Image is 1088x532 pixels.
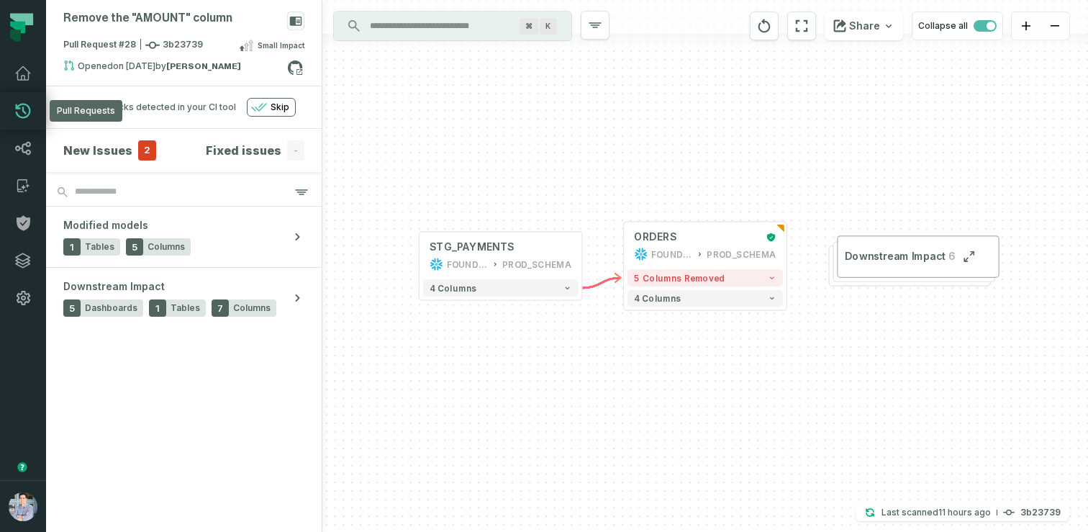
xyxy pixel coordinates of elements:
[148,241,185,253] span: Columns
[651,248,693,261] div: FOUNDATIONAL_DB
[1020,508,1061,517] h4: 3b23739
[63,218,148,233] span: Modified models
[634,273,725,283] span: 5 columns removed
[63,238,81,256] span: 1
[9,492,37,521] img: avatar of Alon Nafta
[63,60,287,77] div: Opened by
[46,207,322,267] button: Modified models1Tables5Columns
[763,233,776,243] div: Certified
[707,248,776,261] div: PROD_SCHEMA
[63,279,165,294] span: Downstream Impact
[837,235,999,278] button: Downstream Impact6
[206,142,281,159] h4: Fixed issues
[881,505,991,520] p: Last scanned
[856,504,1069,521] button: Last scanned[DATE] 8:21:41 PM3b23739
[634,230,676,244] div: ORDERS
[430,283,476,293] span: 4 columns
[938,507,991,518] relative-time: Oct 6, 2025, 8:21 PM CDT
[825,12,903,40] button: Share
[540,18,557,35] span: Press ⌘ + K to focus the search bar
[287,140,304,161] span: -
[447,258,489,271] div: FOUNDATIONAL_DB
[247,98,296,117] button: Skip
[502,258,571,271] div: PROD_SCHEMA
[520,18,538,35] span: Press ⌘ + K to focus the search bar
[258,40,304,51] span: Small Impact
[212,299,229,317] span: 7
[46,268,322,328] button: Downstream Impact5Dashboards1Tables7Columns
[845,250,946,263] span: Downstream Impact
[912,12,1003,40] button: Collapse all
[1041,12,1069,40] button: zoom out
[634,293,681,303] span: 4 columns
[126,238,143,256] span: 5
[75,102,236,113] div: Failed checks detected in your CI tool
[50,100,122,122] div: Pull Requests
[63,38,203,53] span: Pull Request #28 3b23739
[171,302,200,314] span: Tables
[233,302,271,314] span: Columns
[85,302,137,314] span: Dashboards
[286,58,304,77] a: View on github
[1012,12,1041,40] button: zoom in
[430,240,514,254] div: STG_PAYMENTS
[63,12,232,25] div: Remove the "AMOUNT" column
[63,140,304,161] button: New Issues2Fixed issues-
[271,102,289,113] span: Skip
[166,62,241,71] strong: Barak Fargoun (fargoun)
[16,461,29,474] div: Tooltip anchor
[113,60,155,71] relative-time: Mar 10, 2025, 4:00 PM CDT
[138,140,156,161] span: 2
[149,299,166,317] span: 1
[63,142,132,159] h4: New Issues
[63,299,81,317] span: 5
[85,241,114,253] span: Tables
[946,250,956,263] span: 6
[582,278,621,288] g: Edge from c8867c613c347eb7857e509391c84b7d to 0dd85c77dd217d0afb16c7d4fb3eff19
